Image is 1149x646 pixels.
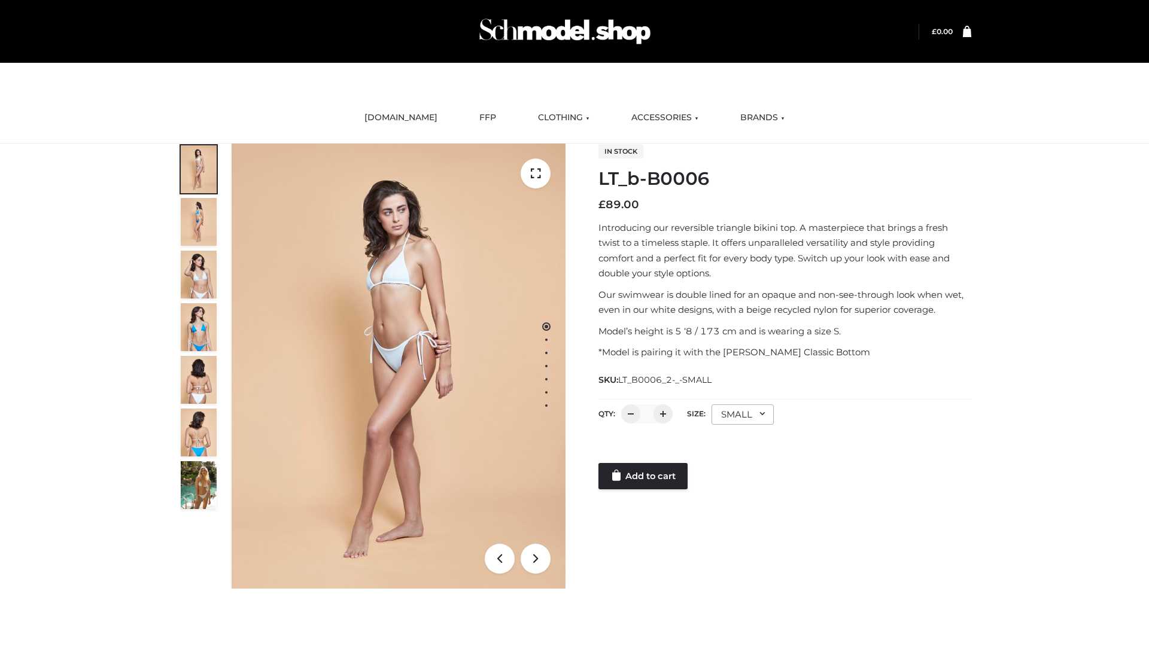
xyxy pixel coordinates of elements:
[181,356,217,404] img: ArielClassicBikiniTop_CloudNine_AzureSky_OW114ECO_7-scaled.jpg
[355,105,446,131] a: [DOMAIN_NAME]
[181,409,217,456] img: ArielClassicBikiniTop_CloudNine_AzureSky_OW114ECO_8-scaled.jpg
[475,8,655,55] img: Schmodel Admin 964
[622,105,707,131] a: ACCESSORIES
[598,409,615,418] label: QTY:
[712,404,774,425] div: SMALL
[470,105,505,131] a: FFP
[618,374,712,385] span: LT_B0006_2-_-SMALL
[598,144,643,159] span: In stock
[529,105,598,131] a: CLOTHING
[598,345,971,360] p: *Model is pairing it with the [PERSON_NAME] Classic Bottom
[598,198,639,211] bdi: 89.00
[932,27,937,36] span: £
[932,27,953,36] a: £0.00
[598,463,688,489] a: Add to cart
[598,373,713,387] span: SKU:
[181,198,217,246] img: ArielClassicBikiniTop_CloudNine_AzureSky_OW114ECO_2-scaled.jpg
[598,220,971,281] p: Introducing our reversible triangle bikini top. A masterpiece that brings a fresh twist to a time...
[181,303,217,351] img: ArielClassicBikiniTop_CloudNine_AzureSky_OW114ECO_4-scaled.jpg
[181,461,217,509] img: Arieltop_CloudNine_AzureSky2.jpg
[687,409,706,418] label: Size:
[232,144,566,589] img: ArielClassicBikiniTop_CloudNine_AzureSky_OW114ECO_1
[598,324,971,339] p: Model’s height is 5 ‘8 / 173 cm and is wearing a size S.
[181,251,217,298] img: ArielClassicBikiniTop_CloudNine_AzureSky_OW114ECO_3-scaled.jpg
[598,287,971,318] p: Our swimwear is double lined for an opaque and non-see-through look when wet, even in our white d...
[181,145,217,193] img: ArielClassicBikiniTop_CloudNine_AzureSky_OW114ECO_1-scaled.jpg
[731,105,794,131] a: BRANDS
[598,168,971,190] h1: LT_b-B0006
[932,27,953,36] bdi: 0.00
[598,198,606,211] span: £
